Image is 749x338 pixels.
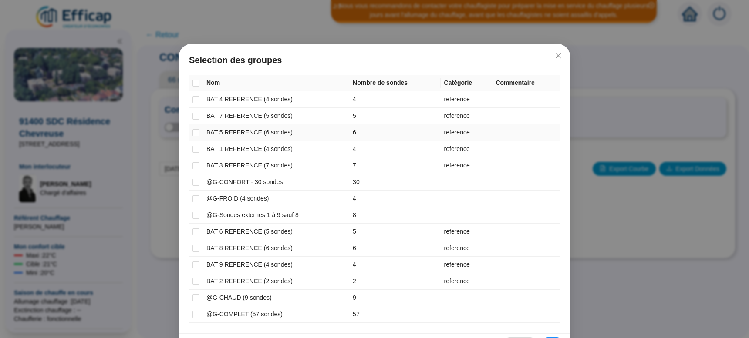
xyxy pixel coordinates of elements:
[441,240,493,257] td: reference
[441,273,493,290] td: reference
[203,290,349,306] td: @G-CHAUD (9 sondes)
[349,257,440,273] td: 4
[555,52,562,59] span: close
[203,273,349,290] td: BAT 2 REFERENCE (2 sondes)
[349,91,440,108] td: 4
[203,91,349,108] td: BAT 4 REFERENCE (4 sondes)
[441,91,493,108] td: reference
[349,108,440,124] td: 5
[203,174,349,191] td: @G-CONFORT - 30 sondes
[441,257,493,273] td: reference
[441,124,493,141] td: reference
[203,240,349,257] td: BAT 8 REFERENCE (6 sondes)
[203,75,349,91] th: Nom
[203,207,349,224] td: @G-Sondes externes 1 à 9 sauf 8
[441,141,493,157] td: reference
[203,191,349,207] td: @G-FROID (4 sondes)
[349,306,440,323] td: 57
[349,157,440,174] td: 7
[349,207,440,224] td: 8
[203,306,349,323] td: @G-COMPLET (57 sondes)
[349,191,440,207] td: 4
[551,49,565,63] button: Close
[203,157,349,174] td: BAT 3 REFERENCE (7 sondes)
[441,75,493,91] th: Catégorie
[203,257,349,273] td: BAT 9 REFERENCE (4 sondes)
[349,224,440,240] td: 5
[203,224,349,240] td: BAT 6 REFERENCE (5 sondes)
[349,124,440,141] td: 6
[203,141,349,157] td: BAT 1 REFERENCE (4 sondes)
[349,290,440,306] td: 9
[203,124,349,141] td: BAT 5 REFERENCE (6 sondes)
[203,108,349,124] td: BAT 7 REFERENCE (5 sondes)
[441,157,493,174] td: reference
[189,54,560,66] span: Selection des groupes
[349,75,440,91] th: Nombre de sondes
[492,75,560,91] th: Commentaire
[349,141,440,157] td: 4
[349,273,440,290] td: 2
[441,108,493,124] td: reference
[349,240,440,257] td: 6
[441,224,493,240] td: reference
[551,52,565,59] span: Fermer
[349,174,440,191] td: 30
